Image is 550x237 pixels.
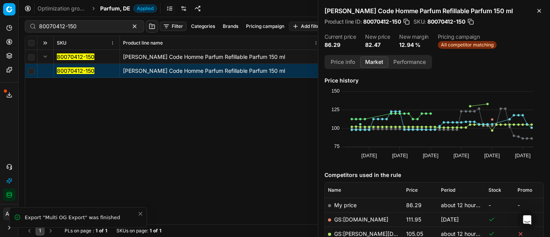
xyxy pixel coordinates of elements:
[188,22,218,31] button: Categories
[454,153,469,158] text: [DATE]
[133,5,157,12] span: Applied
[65,228,91,234] span: PLs on page
[325,41,356,49] dd: 86.29
[518,187,532,193] span: Promo
[406,216,421,223] span: 111.95
[57,40,67,46] span: SKU
[57,53,94,61] button: 80070412-150
[150,228,152,234] strong: 1
[514,198,543,212] td: -
[388,57,431,68] button: Performance
[515,153,530,158] text: [DATE]
[99,228,104,234] strong: of
[39,22,124,30] input: Search by SKU or title
[100,5,157,12] span: Parfum, DEApplied
[57,53,94,60] mark: 80070412-150
[334,230,433,237] a: GS:[PERSON_NAME][DOMAIN_NAME]
[399,41,429,49] dd: 12.94 %
[484,153,500,158] text: [DATE]
[441,230,490,237] span: about 12 hours ago
[365,34,390,39] dt: New price
[25,226,34,235] button: Go to previous page
[441,187,455,193] span: Period
[361,153,377,158] text: [DATE]
[100,5,130,12] span: Parfum, DE
[334,202,357,208] span: My price
[41,38,50,48] button: Expand all
[326,57,360,68] button: Price info
[41,52,50,61] button: Expand
[57,67,94,75] button: 80070412-150
[334,143,340,149] text: 75
[325,171,544,179] h5: Competitors used in the rule
[123,67,320,75] div: [PERSON_NAME] Code Homme Parfum Refillable Parfum 150 ml
[485,198,514,212] td: -
[46,226,55,235] button: Go to next page
[123,40,163,46] span: Product line name
[36,226,44,235] button: 1
[423,153,438,158] text: [DATE]
[328,187,341,193] span: Name
[96,228,97,234] strong: 1
[153,228,158,234] strong: of
[57,67,94,74] mark: 80070412-150
[325,19,362,24] span: Product line ID :
[243,22,287,31] button: Pricing campaign
[413,19,426,24] span: SKU :
[441,202,490,208] span: about 12 hours ago
[331,125,340,131] text: 100
[25,226,55,235] nav: pagination
[325,6,544,15] h2: [PERSON_NAME] Code Homme Parfum Refillable Parfum 150 ml
[25,214,137,222] div: Export "Multi OG Export" was finished
[427,18,465,26] span: 80070412-150
[331,106,340,112] text: 125
[116,228,148,234] span: SKUs on page :
[289,22,325,31] button: Add filter
[123,53,320,61] div: [PERSON_NAME] Code Homme Parfum Refillable Parfum 150 ml
[441,216,459,223] span: [DATE]
[406,230,423,237] span: 105.05
[331,88,340,94] text: 150
[325,34,356,39] dt: Current price
[65,228,107,234] div: :
[360,57,388,68] button: Market
[159,228,161,234] strong: 1
[136,209,145,218] button: Close toast
[38,5,87,12] a: Optimization groups
[334,216,388,223] a: GS:[DOMAIN_NAME]
[325,77,544,84] h5: Price history
[489,187,501,193] span: Stock
[406,187,418,193] span: Price
[438,34,497,39] dt: Pricing campaign
[399,34,429,39] dt: New margin
[363,18,401,26] span: 80070412-150
[518,211,536,229] div: Open Intercom Messenger
[220,22,241,31] button: Brands
[105,228,107,234] strong: 1
[365,41,390,49] dd: 82.47
[160,22,186,31] button: Filter
[438,41,497,49] span: All competitor matching
[3,208,15,220] button: AC
[392,153,408,158] text: [DATE]
[38,5,157,12] nav: breadcrumb
[406,202,422,208] span: 86.29
[3,208,15,220] span: AC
